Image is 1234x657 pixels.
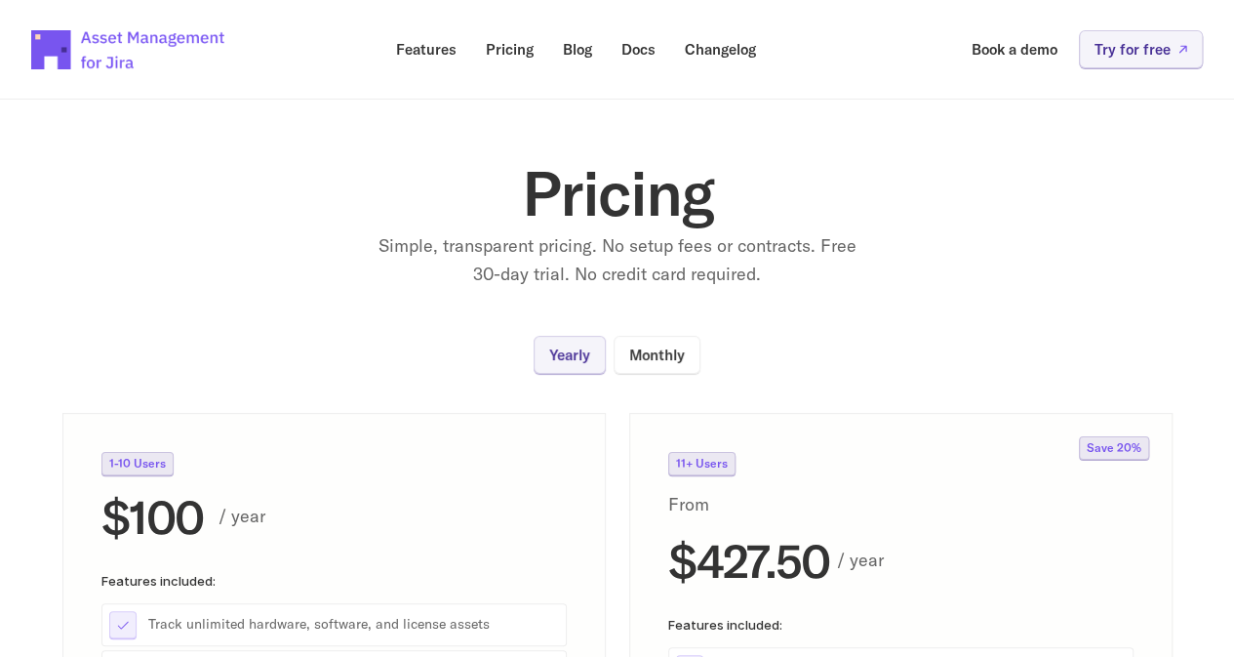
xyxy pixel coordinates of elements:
[109,458,166,470] p: 1-10 Users
[549,30,606,68] a: Blog
[671,30,770,68] a: Changelog
[219,503,567,531] p: / year
[549,348,590,362] p: Yearly
[101,573,567,587] p: Features included:
[227,162,1008,225] h1: Pricing
[486,42,534,57] p: Pricing
[396,42,457,57] p: Features
[563,42,592,57] p: Blog
[668,491,737,519] p: From
[621,42,656,57] p: Docs
[374,232,861,289] p: Simple, transparent pricing. No setup fees or contracts. Free 30-day trial. No credit card required.
[101,491,203,543] h2: $100
[668,617,1134,631] p: Features included:
[972,42,1057,57] p: Book a demo
[1095,42,1171,57] p: Try for free
[148,615,559,635] p: Track unlimited hardware, software, and license assets
[676,458,728,470] p: 11+ Users
[668,534,829,586] h2: $427.50
[382,30,470,68] a: Features
[958,30,1071,68] a: Book a demo
[685,42,756,57] p: Changelog
[608,30,669,68] a: Docs
[1079,30,1203,68] a: Try for free
[837,546,1134,574] p: / year
[472,30,547,68] a: Pricing
[1086,442,1140,454] p: Save 20%
[629,348,685,362] p: Monthly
